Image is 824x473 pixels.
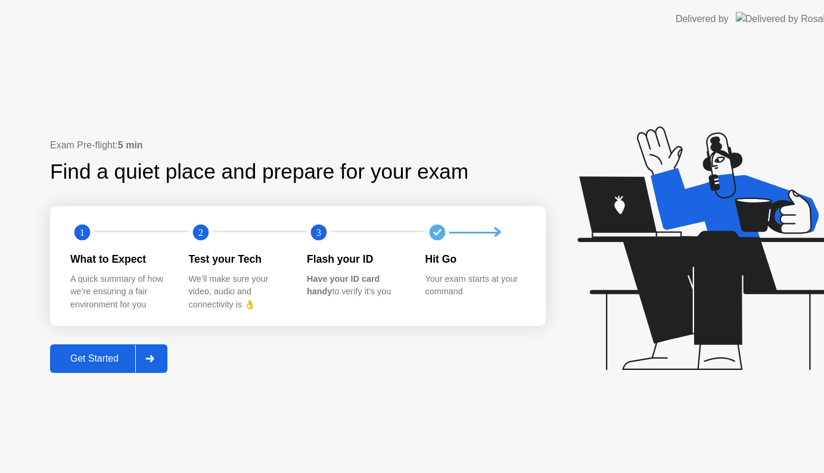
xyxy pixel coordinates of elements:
div: Exam Pre-flight: [50,138,546,153]
text: 2 [198,227,203,238]
button: Get Started [50,344,167,373]
text: 1 [80,227,85,238]
div: Flash your ID [307,251,406,267]
div: Test your Tech [189,251,288,267]
b: Have your ID card handy [307,274,380,297]
div: Your exam starts at your command [425,273,525,298]
b: 5 min [118,140,143,150]
div: We’ll make sure your video, audio and connectivity is 👌 [189,273,288,312]
div: Find a quiet place and prepare for your exam [50,156,470,188]
div: A quick summary of how we’re ensuring a fair environment for you [70,273,170,312]
text: 3 [316,227,321,238]
div: What to Expect [70,251,170,267]
div: Get Started [54,353,135,364]
div: to verify it’s you [307,273,406,298]
div: Delivered by [676,12,729,26]
div: Hit Go [425,251,525,267]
